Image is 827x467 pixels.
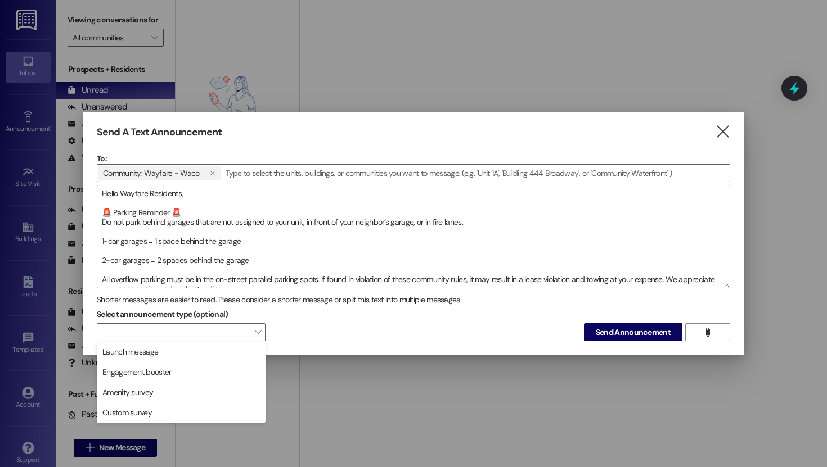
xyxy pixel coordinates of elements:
span: Community: Wayfare - Waco [103,166,200,180]
div: Hello Wayfare Residents, 🚨 Parking Reminder 🚨 Do not park behind garages that are not assigned to... [97,185,730,288]
span: Launch message [102,346,158,357]
i:  [703,328,712,337]
i:  [209,169,215,178]
p: To: [97,153,730,164]
span: Send Announcement [596,327,671,338]
i:  [715,126,730,138]
span: Amenity survey [102,387,153,398]
h3: Send A Text Announcement [97,126,222,139]
button: Community: Wayfare - Waco [204,166,221,180]
span: Custom survey [102,407,152,418]
label: Select announcement type (optional) [97,306,228,323]
div: Shorter messages are easier to read. Please consider a shorter message or split this text into mu... [97,294,730,306]
button: Send Announcement [584,323,682,341]
span: Engagement booster [102,366,171,378]
textarea: Hello Wayfare Residents, 🚨 Parking Reminder 🚨 Do not park behind garages that are not assigned to... [97,185,730,288]
input: Type to select the units, buildings, or communities you want to message. (e.g. 'Unit 1A', 'Buildi... [222,165,730,182]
